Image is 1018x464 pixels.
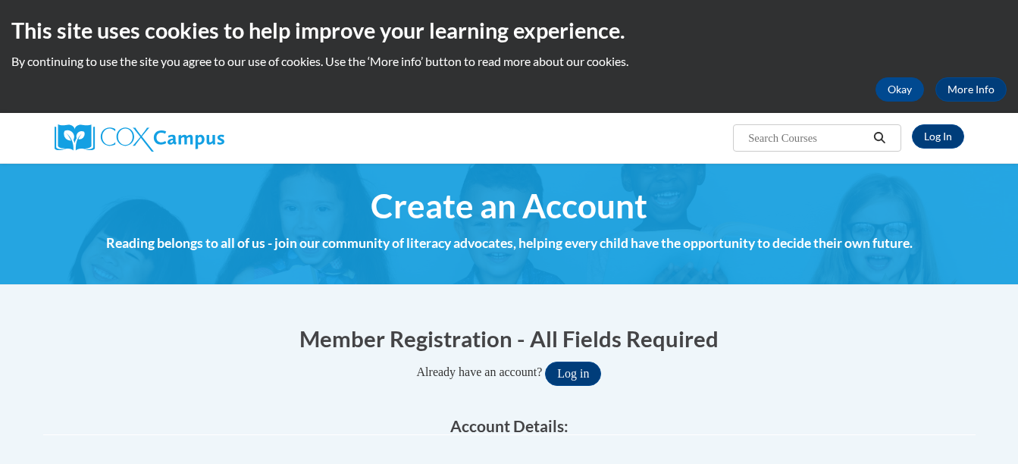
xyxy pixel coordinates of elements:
[545,362,601,386] button: Log in
[450,416,569,435] span: Account Details:
[11,15,1007,45] h2: This site uses cookies to help improve your learning experience.
[747,129,868,147] input: Search Courses
[371,186,647,226] span: Create an Account
[935,77,1007,102] a: More Info
[868,129,891,147] button: Search
[55,124,224,152] img: Cox Campus
[11,53,1007,70] p: By continuing to use the site you agree to our use of cookies. Use the ‘More info’ button to read...
[875,77,924,102] button: Okay
[43,234,976,253] h4: Reading belongs to all of us - join our community of literacy advocates, helping every child have...
[912,124,964,149] a: Log In
[43,323,976,354] h1: Member Registration - All Fields Required
[417,365,543,378] span: Already have an account?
